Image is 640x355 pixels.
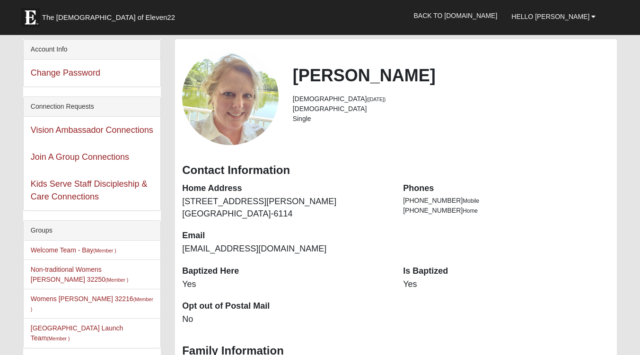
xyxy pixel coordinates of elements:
h2: [PERSON_NAME] [293,65,610,86]
a: [GEOGRAPHIC_DATA] Launch Team(Member ) [31,324,123,342]
img: Eleven22 logo [21,8,40,27]
span: Hello [PERSON_NAME] [511,13,589,20]
span: The [DEMOGRAPHIC_DATA] of Eleven22 [42,13,175,22]
small: (Member ) [31,296,153,312]
small: (Member ) [93,248,116,253]
small: (Member ) [47,336,70,341]
h3: Contact Information [182,164,610,177]
a: Hello [PERSON_NAME] [504,5,603,28]
dd: [EMAIL_ADDRESS][DOMAIN_NAME] [182,243,389,255]
li: [DEMOGRAPHIC_DATA] [293,104,610,114]
dt: Is Baptized [403,265,610,277]
a: Womens [PERSON_NAME] 32216(Member ) [31,295,153,312]
div: Connection Requests [24,97,160,117]
dd: Yes [182,278,389,291]
li: [PHONE_NUMBER] [403,196,610,206]
span: Mobile [463,198,479,204]
a: Welcome Team - Bay(Member ) [31,246,116,254]
a: Non-traditional Womens [PERSON_NAME] 32250(Member ) [31,266,128,283]
div: Account Info [24,40,160,60]
li: [PHONE_NUMBER] [403,206,610,216]
a: Back to [DOMAIN_NAME] [406,4,504,27]
small: ([DATE]) [367,96,386,102]
dt: Phones [403,182,610,195]
dt: Opt out of Postal Mail [182,300,389,312]
dt: Email [182,230,389,242]
a: The [DEMOGRAPHIC_DATA] of Eleven22 [16,3,205,27]
dt: Home Address [182,182,389,195]
a: Kids Serve Staff Discipleship & Care Connections [31,179,148,201]
div: Groups [24,221,160,241]
dd: Yes [403,278,610,291]
dd: [STREET_ADDRESS][PERSON_NAME] [GEOGRAPHIC_DATA]-6114 [182,196,389,220]
dt: Baptized Here [182,265,389,277]
span: Home [463,208,478,214]
dd: No [182,313,389,326]
li: Single [293,114,610,124]
li: [DEMOGRAPHIC_DATA] [293,94,610,104]
a: Join A Group Connections [31,152,129,162]
a: View Fullsize Photo [182,49,279,145]
small: (Member ) [105,277,128,283]
a: Change Password [31,68,100,78]
a: Vision Ambassador Connections [31,125,153,135]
